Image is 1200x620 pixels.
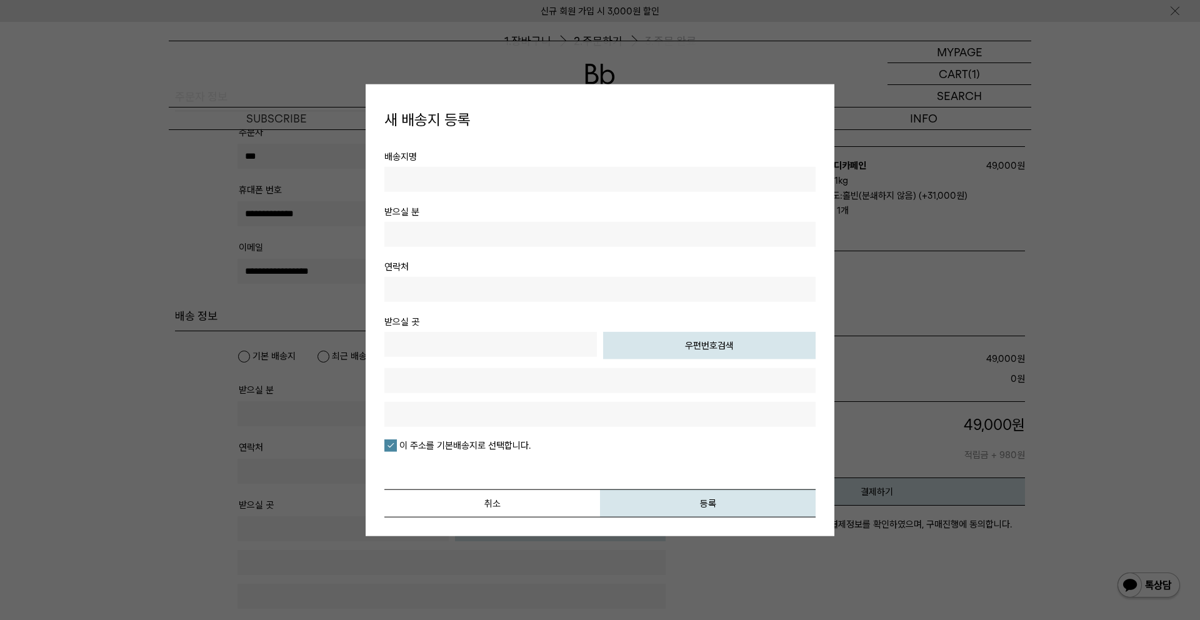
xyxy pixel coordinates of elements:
[384,489,600,517] button: 취소
[384,206,419,217] span: 받으실 분
[384,109,816,131] h4: 새 배송지 등록
[384,261,409,272] span: 연락처
[603,331,816,359] button: 우편번호검색
[384,151,417,162] span: 배송지명
[384,439,531,451] label: 이 주소를 기본배송지로 선택합니다.
[384,316,419,327] span: 받으실 곳
[600,489,816,517] button: 등록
